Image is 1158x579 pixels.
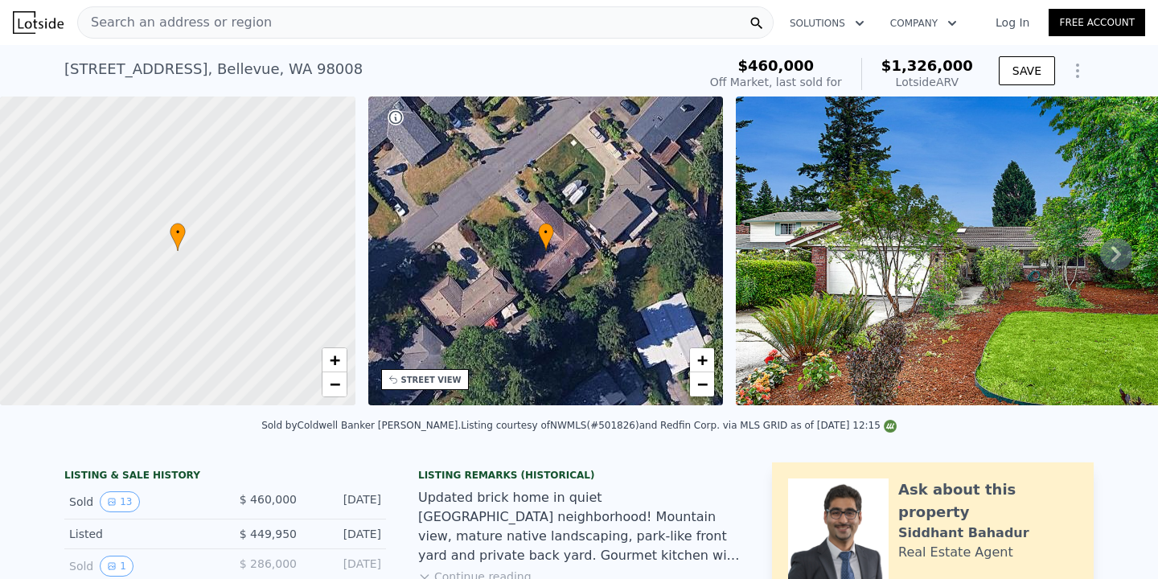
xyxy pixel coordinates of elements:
a: Zoom in [690,348,714,372]
span: $1,326,000 [881,57,973,74]
div: Real Estate Agent [898,543,1013,562]
div: Siddhant Bahadur [898,524,1029,543]
a: Zoom in [322,348,347,372]
div: STREET VIEW [401,374,462,386]
div: Listed [69,526,212,542]
div: • [538,223,554,251]
div: • [170,223,186,251]
span: • [170,225,186,240]
div: Lotside ARV [881,74,973,90]
span: $ 460,000 [240,493,297,506]
button: View historical data [100,556,133,577]
div: Ask about this property [898,478,1078,524]
span: + [697,350,708,370]
div: Off Market, last sold for [710,74,842,90]
span: $ 449,950 [240,528,297,540]
a: Free Account [1049,9,1145,36]
div: Updated brick home in quiet [GEOGRAPHIC_DATA] neighborhood! Mountain view, mature native landscap... [418,488,740,565]
button: Show Options [1061,55,1094,87]
span: $460,000 [738,57,815,74]
span: • [538,225,554,240]
span: − [329,374,339,394]
div: Listing courtesy of NWMLS (#501826) and Redfin Corp. via MLS GRID as of [DATE] 12:15 [461,420,897,431]
span: $ 286,000 [240,557,297,570]
button: Solutions [777,9,877,38]
div: [DATE] [310,556,381,577]
span: + [329,350,339,370]
a: Log In [976,14,1049,31]
div: Sold by Coldwell Banker [PERSON_NAME] . [261,420,461,431]
div: Sold [69,556,212,577]
div: LISTING & SALE HISTORY [64,469,386,485]
img: Lotside [13,11,64,34]
button: Company [877,9,970,38]
button: SAVE [999,56,1055,85]
button: View historical data [100,491,139,512]
img: NWMLS Logo [884,420,897,433]
a: Zoom out [322,372,347,396]
span: − [697,374,708,394]
div: Sold [69,491,212,512]
div: [DATE] [310,526,381,542]
div: Listing Remarks (Historical) [418,469,740,482]
a: Zoom out [690,372,714,396]
div: [DATE] [310,491,381,512]
div: [STREET_ADDRESS] , Bellevue , WA 98008 [64,58,363,80]
span: Search an address or region [78,13,272,32]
